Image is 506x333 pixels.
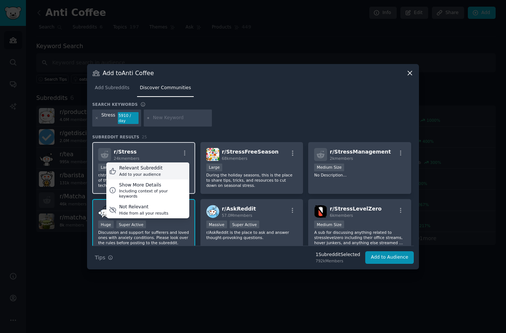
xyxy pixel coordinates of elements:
div: Huge [98,221,114,228]
div: Large [98,164,114,171]
div: Show More Details [119,182,186,189]
div: Massive [206,221,227,228]
div: Medium Size [314,164,344,171]
p: r/AskReddit is the place to ask and answer thought-provoking questions. [206,230,297,240]
div: Not Relevant [119,204,169,211]
img: StressLevelZero [314,205,327,218]
img: Anxiety [98,205,111,218]
span: r/ StressManagement [330,149,391,155]
h3: Search keywords [92,102,138,107]
span: 57.0M members [222,213,252,218]
div: Add to your audience [119,172,163,177]
span: Subreddit Results [92,134,139,139]
span: Add Subreddits [95,85,129,91]
div: 1 Subreddit Selected [316,252,360,258]
div: Including context of your keywords [119,188,186,199]
button: Add to Audience [365,251,414,264]
span: 6k members [330,213,353,218]
p: During the holiday seasons, this is the place to share tips, tricks, and resources to cut down on... [206,172,297,188]
input: New Keyword [153,115,209,121]
div: 792k Members [316,258,360,263]
img: AskReddit [206,205,219,218]
span: Tips [95,254,105,262]
span: 68k members [222,156,247,161]
div: Hide from all your results [119,211,169,216]
span: r/ StressLevelZero [330,206,382,212]
div: 5910 / day [118,112,139,124]
p: A sub for discussing anything related to stresslevelzero including their office streams, hover ju... [314,230,405,245]
span: 2k members [330,156,353,161]
div: Large [206,164,223,171]
div: Super Active [230,221,260,228]
div: Relevant Subreddit [119,165,163,172]
button: Tips [92,251,116,264]
span: 24k members [114,156,139,161]
p: r/stress is a subreddit dedicated to discussion of the causes of stress and [MEDICAL_DATA] techni... [98,172,189,188]
a: Discover Communities [137,82,193,97]
p: No Description... [314,172,405,178]
span: r/ Stress [114,149,137,155]
span: 25 [142,135,147,139]
span: r/ StressFreeSeason [222,149,279,155]
span: r/ AskReddit [222,206,256,212]
p: Discussion and support for sufferers and loved ones with anxiety conditions. Please look over the... [98,230,189,245]
div: Medium Size [314,221,344,228]
img: StressFreeSeason [206,148,219,161]
div: Stress [101,112,116,124]
h3: Add to Anti Coffee [103,69,154,77]
a: Add Subreddits [92,82,132,97]
span: Discover Communities [140,85,191,91]
div: Super Active [116,221,146,228]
